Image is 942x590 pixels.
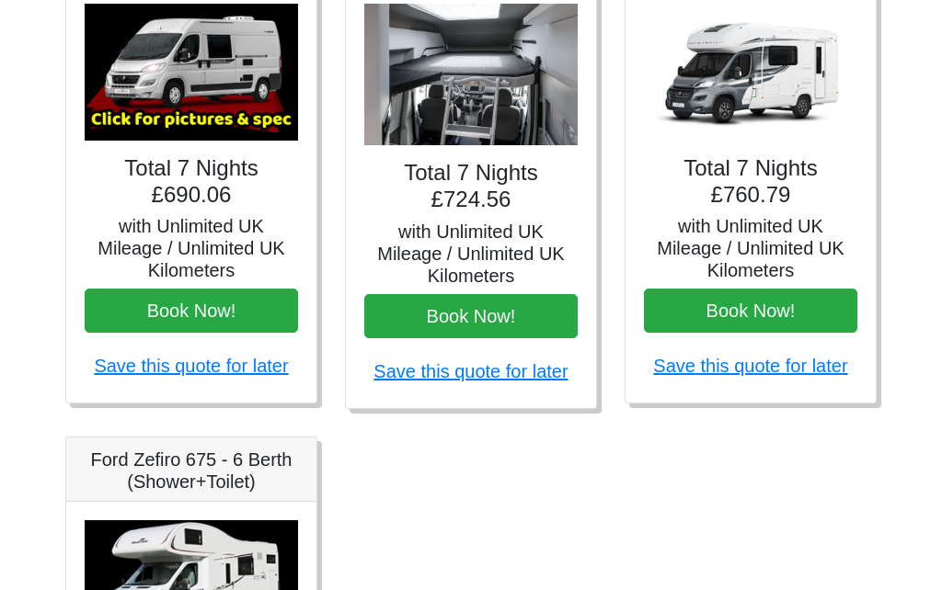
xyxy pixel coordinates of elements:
a: Save this quote for later [94,356,288,376]
h5: with Unlimited UK Mileage / Unlimited UK Kilometers [85,215,298,281]
h4: Total 7 Nights £690.06 [85,155,298,209]
a: Save this quote for later [653,356,847,376]
button: Book Now! [85,289,298,333]
a: Save this quote for later [373,361,568,381]
button: Book Now! [364,294,578,338]
img: Auto-Trail Expedition 67 - 4 Berth (Shower+Toilet) [85,4,298,141]
h5: Ford Zefiro 675 - 6 Berth (Shower+Toilet) [85,448,298,493]
img: Auto-trail Imala 615 - 4 Berth [644,4,857,141]
img: VW Grand California 4 Berth [364,4,578,146]
h4: Total 7 Nights £724.56 [364,160,578,213]
h4: Total 7 Nights £760.79 [644,155,857,209]
h5: with Unlimited UK Mileage / Unlimited UK Kilometers [644,215,857,281]
h5: with Unlimited UK Mileage / Unlimited UK Kilometers [364,221,578,287]
button: Book Now! [644,289,857,333]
